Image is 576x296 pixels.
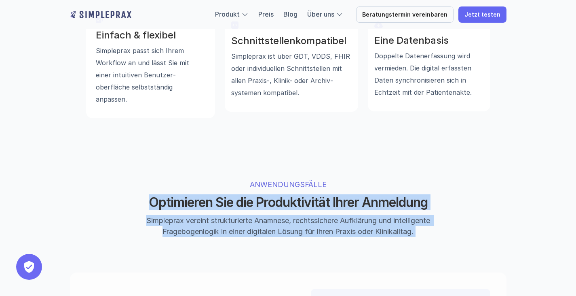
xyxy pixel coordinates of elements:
a: Beratungstermin vereinbaren [356,6,454,23]
h2: Optimieren Sie die Produktivität Ihrer Anmeldung [137,195,440,210]
a: Blog [283,10,297,18]
a: Über uns [307,10,334,18]
a: Produkt [215,10,240,18]
a: Jetzt testen [458,6,506,23]
p: Simpleprax vereint strukturierte Anamnese, rechtssichere Aufklärung und intelligente Fragebogenlo... [137,215,440,237]
h3: Schnittstellenkompatibel [231,35,352,47]
a: Preis [258,10,274,18]
p: Simpleprax passt sich Ihrem Workflow an und lässt Sie mit einer intuitiven Benutzer­oberfläche se... [96,45,205,105]
h3: Einfach & flexibel [96,30,205,41]
p: Jetzt testen [464,11,500,18]
p: ANWENDUNGSFÄLLE [162,179,414,190]
p: Simpleprax ist über GDT, VDDS, FHIR oder individuellen Schnittstellen mit allen Praxis-, Klinik- ... [231,50,352,98]
h3: Eine Datenbasis [374,35,484,47]
p: Beratungstermin vereinbaren [362,11,447,18]
p: Doppelte Datenerfassung wird vermieden. Die digital erfassten Daten synchronisieren sich in Echtz... [374,50,484,98]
